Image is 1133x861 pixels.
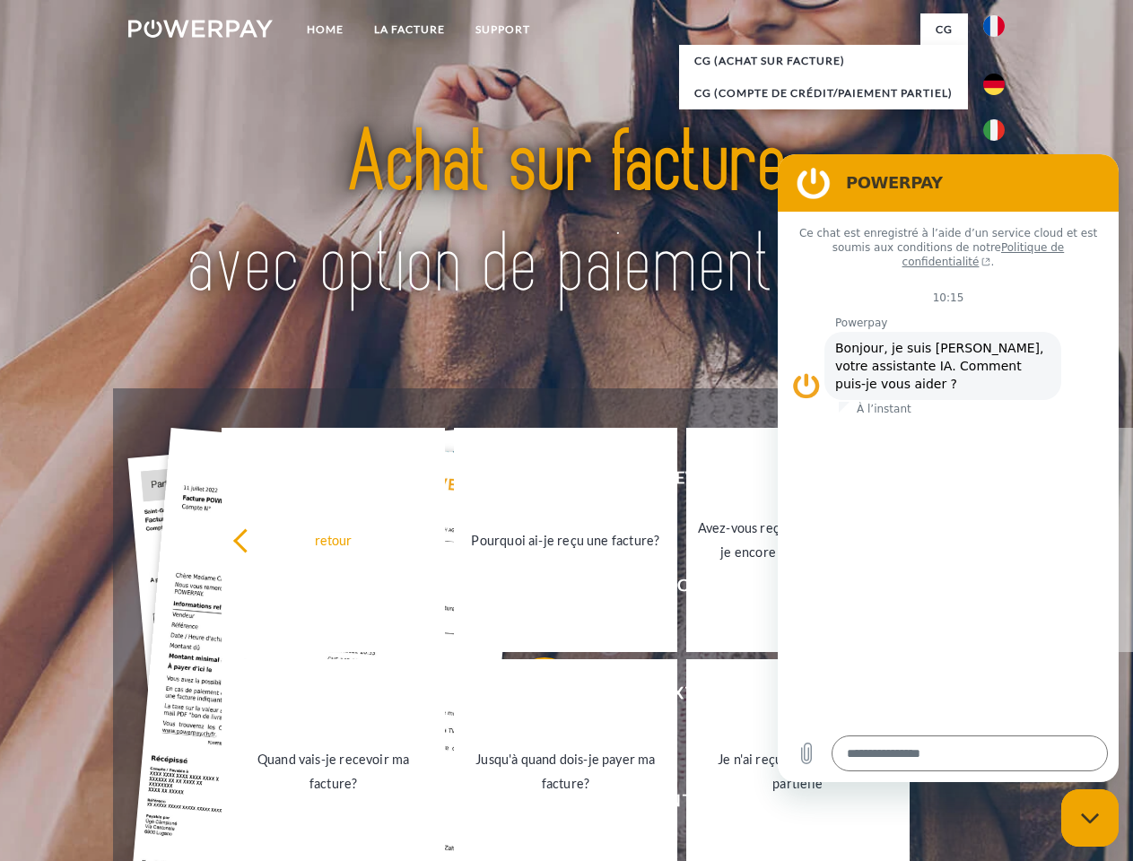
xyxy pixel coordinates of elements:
[686,428,910,652] a: Avez-vous reçu mes paiements, ai-je encore un solde ouvert?
[983,15,1005,37] img: fr
[465,527,667,552] div: Pourquoi ai-je reçu une facture?
[983,119,1005,141] img: it
[697,747,899,796] div: Je n'ai reçu qu'une livraison partielle
[679,45,968,77] a: CG (achat sur facture)
[465,747,667,796] div: Jusqu'à quand dois-je payer ma facture?
[232,527,434,552] div: retour
[460,13,545,46] a: Support
[232,747,434,796] div: Quand vais-je recevoir ma facture?
[171,86,962,344] img: title-powerpay_fr.svg
[778,154,1119,782] iframe: Fenêtre de messagerie
[359,13,460,46] a: LA FACTURE
[292,13,359,46] a: Home
[983,74,1005,95] img: de
[128,20,273,38] img: logo-powerpay-white.svg
[1061,789,1119,847] iframe: Bouton de lancement de la fenêtre de messagerie, conversation en cours
[697,516,899,564] div: Avez-vous reçu mes paiements, ai-je encore un solde ouvert?
[679,77,968,109] a: CG (Compte de crédit/paiement partiel)
[920,13,968,46] a: CG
